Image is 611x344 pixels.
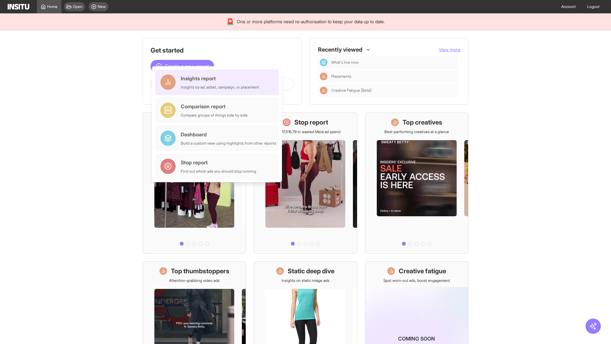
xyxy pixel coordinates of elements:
a: Stop reportSave £17,516.79 in wasted Meta ad spend [254,112,357,254]
h1: Top creatives [403,118,442,127]
div: Dashboard [320,59,327,66]
div: 🚨 [226,17,234,26]
h1: Static deep dive [288,267,334,276]
a: Top creativesBest-performing creatives at a glance [365,112,468,254]
div: Insights [320,87,327,94]
span: Home [47,4,58,9]
span: What's live now [331,60,358,65]
div: Comparison report [181,103,248,110]
h1: Stop report [294,118,328,127]
button: View more [439,47,460,53]
span: Creative Fatigue [Beta] [331,88,455,93]
span: Placements [331,74,351,79]
div: Dashboard [181,131,276,138]
span: One or more platforms need re-authorisation to keep your data up to date. [237,18,385,25]
p: Save £17,516.79 in wasted Meta ad spend [270,129,341,134]
span: Open [73,4,82,9]
span: Create a new report [165,62,209,70]
a: What's live nowSee all active ads instantly [143,112,246,254]
img: Logo [8,4,29,10]
p: Best-performing creatives at a glance [384,129,449,134]
div: Insights by ad, adset, campaign, or placement [181,85,259,90]
span: View more [439,47,460,52]
h1: Get started [151,46,294,55]
div: Build a custom view using highlights from other reports [181,141,276,146]
span: New [98,4,106,9]
span: Placements [331,74,455,79]
div: Find out which ads you should stop running [181,169,256,174]
span: What's live now [331,60,455,65]
div: Compare groups of things side by side [181,113,248,118]
p: Attention-grabbing video ads [169,278,220,283]
div: Insights report [181,75,259,82]
h1: Top thumbstoppers [171,267,229,276]
span: Creative Fatigue [Beta] [331,88,371,93]
div: Insights [320,73,327,80]
p: Insights on static image ads [282,278,329,283]
button: Create a new report [151,60,214,73]
div: Stop report [181,159,256,166]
